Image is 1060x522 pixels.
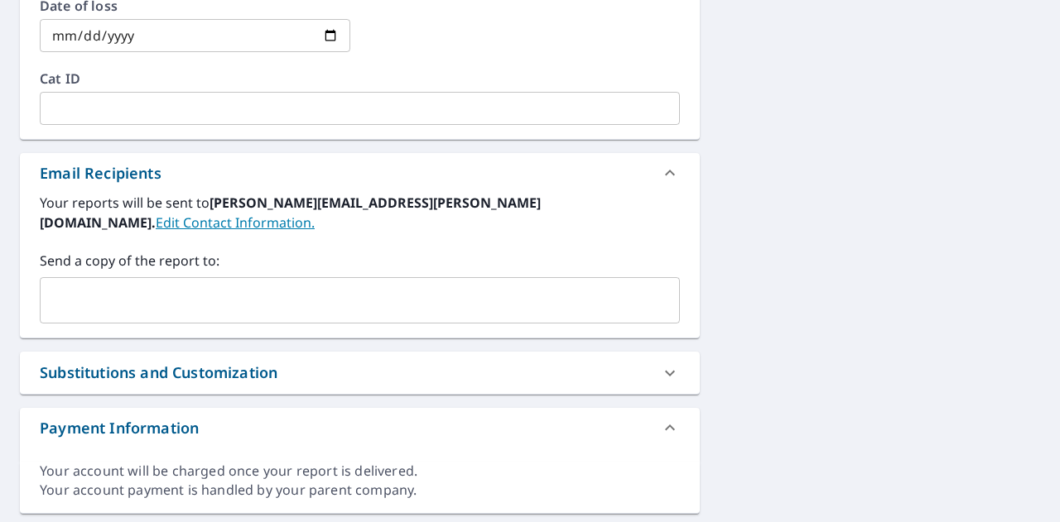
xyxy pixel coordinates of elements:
[40,481,680,500] div: Your account payment is handled by your parent company.
[40,72,680,85] label: Cat ID
[40,417,199,439] div: Payment Information
[20,153,700,193] div: Email Recipients
[20,408,700,448] div: Payment Information
[40,362,277,384] div: Substitutions and Customization
[40,251,680,271] label: Send a copy of the report to:
[40,193,680,232] label: Your reports will be sent to
[156,213,315,232] a: EditContactInfo
[20,352,700,394] div: Substitutions and Customization
[40,462,680,481] div: Your account will be charged once your report is delivered.
[40,194,541,232] b: [PERSON_NAME][EMAIL_ADDRESS][PERSON_NAME][DOMAIN_NAME].
[40,162,161,184] div: Email Recipients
